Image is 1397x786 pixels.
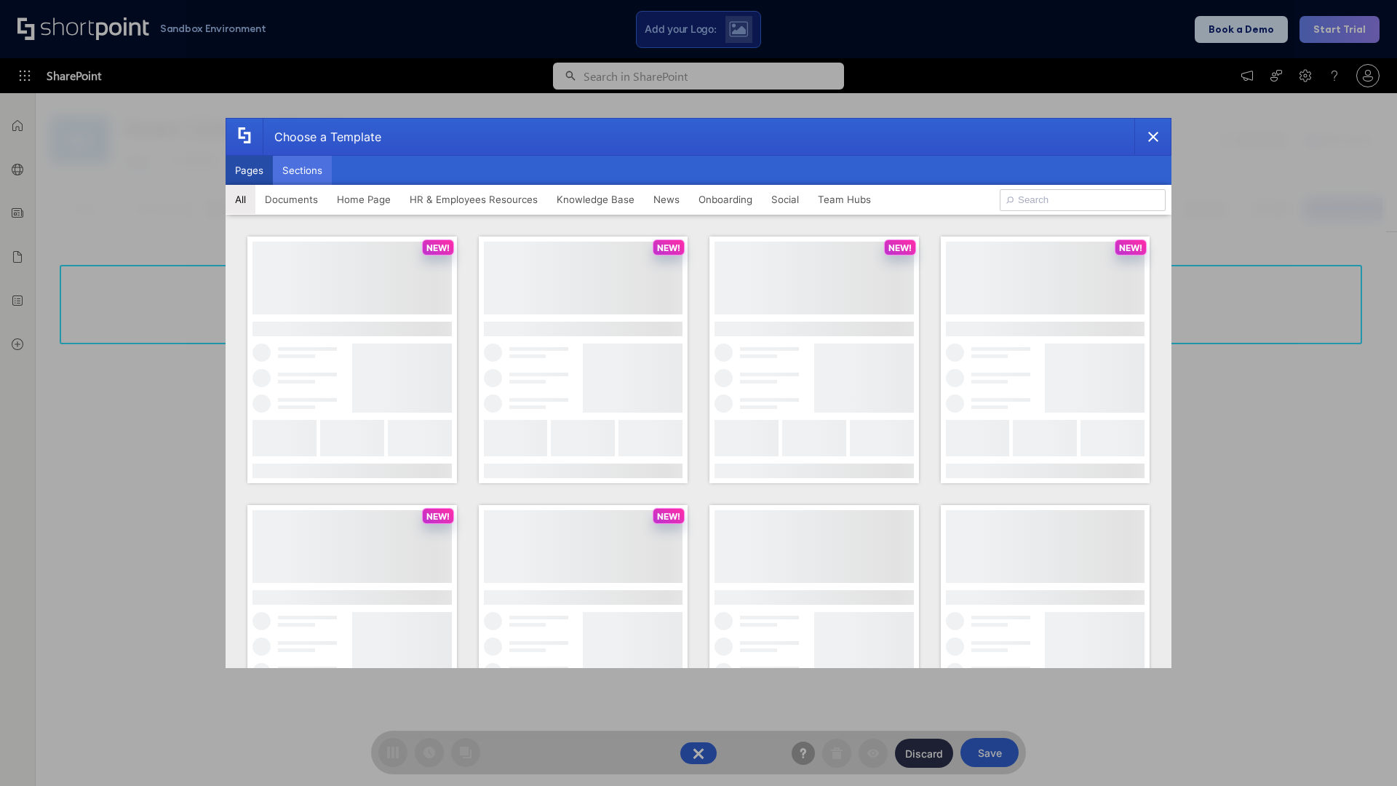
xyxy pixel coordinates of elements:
[808,185,880,214] button: Team Hubs
[400,185,547,214] button: HR & Employees Resources
[426,511,450,522] p: NEW!
[226,118,1171,668] div: template selector
[226,185,255,214] button: All
[1135,617,1397,786] iframe: Chat Widget
[657,242,680,253] p: NEW!
[689,185,762,214] button: Onboarding
[226,156,273,185] button: Pages
[255,185,327,214] button: Documents
[657,511,680,522] p: NEW!
[1119,242,1142,253] p: NEW!
[327,185,400,214] button: Home Page
[547,185,644,214] button: Knowledge Base
[263,119,381,155] div: Choose a Template
[1000,189,1166,211] input: Search
[762,185,808,214] button: Social
[273,156,332,185] button: Sections
[426,242,450,253] p: NEW!
[888,242,912,253] p: NEW!
[644,185,689,214] button: News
